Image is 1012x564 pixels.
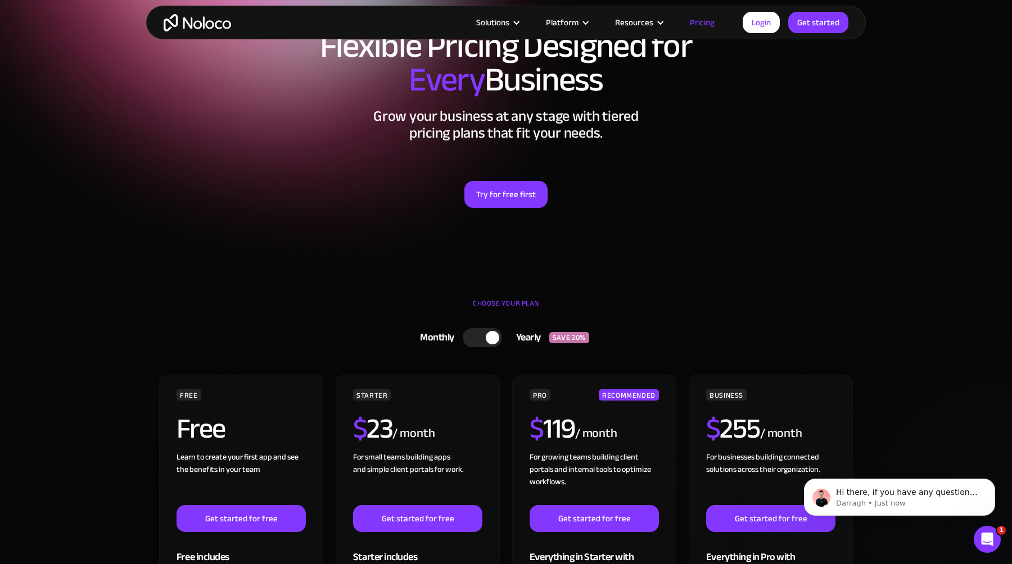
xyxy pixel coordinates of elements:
h1: Flexible Pricing Designed for Business [157,29,855,97]
div: For businesses building connected solutions across their organization. ‍ [706,451,835,505]
div: STARTER [353,389,391,401]
div: Resources [601,15,676,30]
a: Get started for free [706,505,835,532]
span: $ [530,402,544,455]
div: Monthly [406,329,463,346]
div: Solutions [462,15,532,30]
a: Get started for free [353,505,482,532]
h2: 255 [706,415,760,443]
div: Yearly [502,329,549,346]
div: CHOOSE YOUR PLAN [157,295,855,323]
div: Platform [546,15,579,30]
div: Resources [615,15,653,30]
h2: 119 [530,415,575,443]
div: / month [760,425,802,443]
div: BUSINESS [706,389,747,401]
h2: 23 [353,415,393,443]
div: For small teams building apps and simple client portals for work. ‍ [353,451,482,505]
div: / month [392,425,435,443]
div: Learn to create your first app and see the benefits in your team ‍ [177,451,306,505]
span: Every [409,48,485,111]
a: Get started for free [177,505,306,532]
div: For growing teams building client portals and internal tools to optimize workflows. [530,451,659,505]
a: home [164,14,231,31]
div: / month [575,425,617,443]
iframe: Intercom live chat [974,526,1001,553]
div: Platform [532,15,601,30]
h2: Free [177,415,225,443]
span: 1 [997,526,1006,535]
span: $ [353,402,367,455]
span: $ [706,402,720,455]
a: Get started [788,12,848,33]
div: Solutions [476,15,509,30]
iframe: Intercom notifications message [787,455,1012,534]
a: Try for free first [464,181,548,208]
div: SAVE 20% [549,332,589,343]
div: FREE [177,389,201,401]
a: Get started for free [530,505,659,532]
a: Login [743,12,780,33]
div: RECOMMENDED [599,389,659,401]
h2: Grow your business at any stage with tiered pricing plans that fit your needs. [157,108,855,142]
a: Pricing [676,15,729,30]
div: PRO [530,389,550,401]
